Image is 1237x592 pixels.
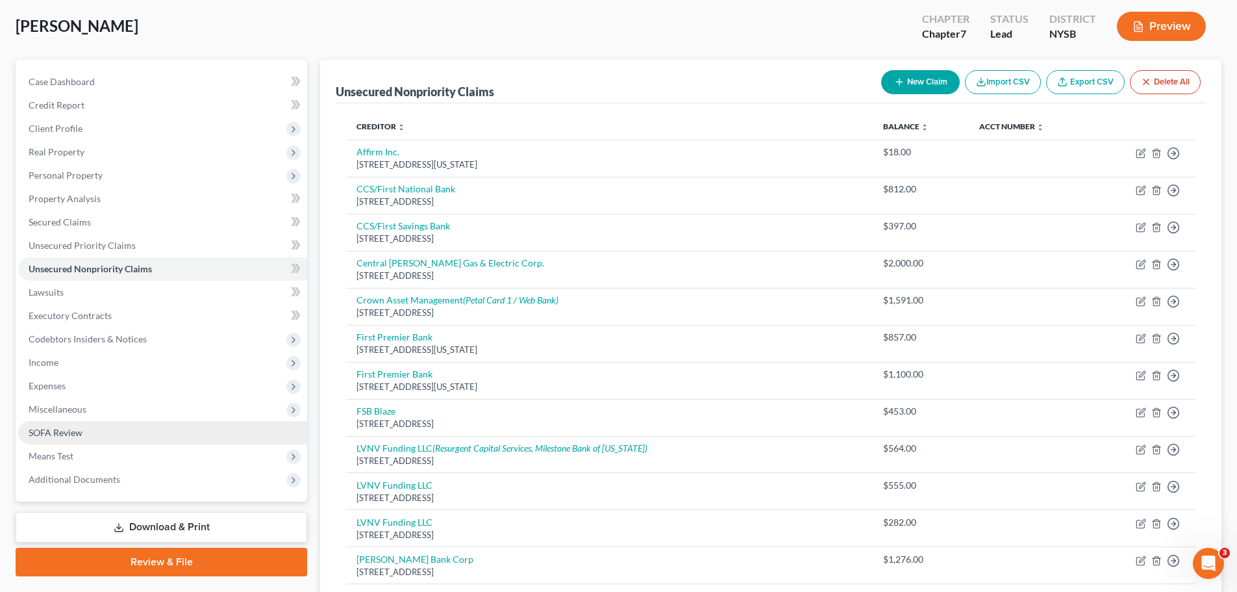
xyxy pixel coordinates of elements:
span: 7 [960,27,966,40]
a: [PERSON_NAME] Bank Corp [356,554,473,565]
i: unfold_more [397,123,405,131]
span: Income [29,357,58,368]
div: [STREET_ADDRESS] [356,270,862,282]
div: $564.00 [883,442,958,455]
span: Personal Property [29,170,103,181]
a: Unsecured Nonpriority Claims [18,257,307,281]
div: $18.00 [883,146,958,159]
a: Affirm Inc. [356,146,399,157]
span: 3 [1219,548,1230,558]
span: Real Property [29,146,84,157]
a: Download & Print [16,512,307,543]
button: Preview [1117,12,1206,41]
a: Unsecured Priority Claims [18,234,307,257]
div: $1,100.00 [883,368,958,381]
div: $1,591.00 [883,294,958,307]
a: Central [PERSON_NAME] Gas & Electric Corp. [356,257,544,268]
a: FSB Blaze [356,405,395,417]
i: (Petal Card 1 / Web Bank) [463,294,558,305]
a: Lawsuits [18,281,307,304]
a: Export CSV [1046,70,1125,94]
iframe: Intercom live chat [1193,548,1224,579]
a: LVNV Funding LLC [356,517,432,528]
a: SOFA Review [18,421,307,444]
span: Property Analysis [29,193,101,204]
div: $1,276.00 [883,553,958,566]
button: Delete All [1130,70,1201,94]
div: [STREET_ADDRESS] [356,492,862,504]
div: $812.00 [883,183,958,196]
span: Means Test [29,450,73,461]
a: LVNV Funding LLC [356,480,432,491]
span: [PERSON_NAME] [16,16,138,35]
a: Executory Contracts [18,304,307,328]
a: CCS/First Savings Bank [356,220,450,231]
div: [STREET_ADDRESS] [356,196,862,208]
div: [STREET_ADDRESS] [356,307,862,319]
div: Unsecured Nonpriority Claims [336,84,494,99]
a: Case Dashboard [18,70,307,94]
div: [STREET_ADDRESS] [356,233,862,245]
div: [STREET_ADDRESS] [356,455,862,467]
a: First Premier Bank [356,331,432,342]
div: [STREET_ADDRESS] [356,529,862,541]
span: Unsecured Nonpriority Claims [29,263,152,274]
a: CCS/First National Bank [356,183,455,194]
div: Lead [990,27,1029,42]
span: Credit Report [29,99,84,110]
button: Import CSV [965,70,1041,94]
div: $2,000.00 [883,257,958,270]
i: unfold_more [1036,123,1044,131]
button: New Claim [881,70,960,94]
a: Balance unfold_more [883,122,929,131]
div: [STREET_ADDRESS][US_STATE] [356,159,862,171]
a: Credit Report [18,94,307,117]
div: $453.00 [883,405,958,418]
div: [STREET_ADDRESS] [356,418,862,430]
div: Status [990,12,1029,27]
a: Crown Asset Management(Petal Card 1 / Web Bank) [356,294,558,305]
div: Chapter [922,12,969,27]
span: Codebtors Insiders & Notices [29,333,147,344]
div: $857.00 [883,331,958,344]
i: unfold_more [921,123,929,131]
div: District [1049,12,1096,27]
span: Additional Documents [29,474,120,485]
a: Creditor unfold_more [356,122,405,131]
div: NYSB [1049,27,1096,42]
div: [STREET_ADDRESS][US_STATE] [356,344,862,356]
div: $397.00 [883,220,958,233]
i: (Resurgent Capital Services, Milestone Bank of [US_STATE]) [432,443,647,454]
a: LVNV Funding LLC(Resurgent Capital Services, Milestone Bank of [US_STATE]) [356,443,647,454]
span: Lawsuits [29,287,64,298]
span: Client Profile [29,123,82,134]
div: [STREET_ADDRESS] [356,566,862,578]
div: [STREET_ADDRESS][US_STATE] [356,381,862,393]
span: Executory Contracts [29,310,112,321]
span: Case Dashboard [29,76,95,87]
div: $555.00 [883,479,958,492]
a: Review & File [16,548,307,576]
span: Miscellaneous [29,404,86,415]
span: Expenses [29,380,66,391]
a: Acct Number unfold_more [979,122,1044,131]
div: Chapter [922,27,969,42]
span: SOFA Review [29,427,82,438]
a: First Premier Bank [356,368,432,380]
span: Unsecured Priority Claims [29,240,136,251]
a: Secured Claims [18,211,307,234]
div: $282.00 [883,516,958,529]
a: Property Analysis [18,187,307,211]
span: Secured Claims [29,216,91,227]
